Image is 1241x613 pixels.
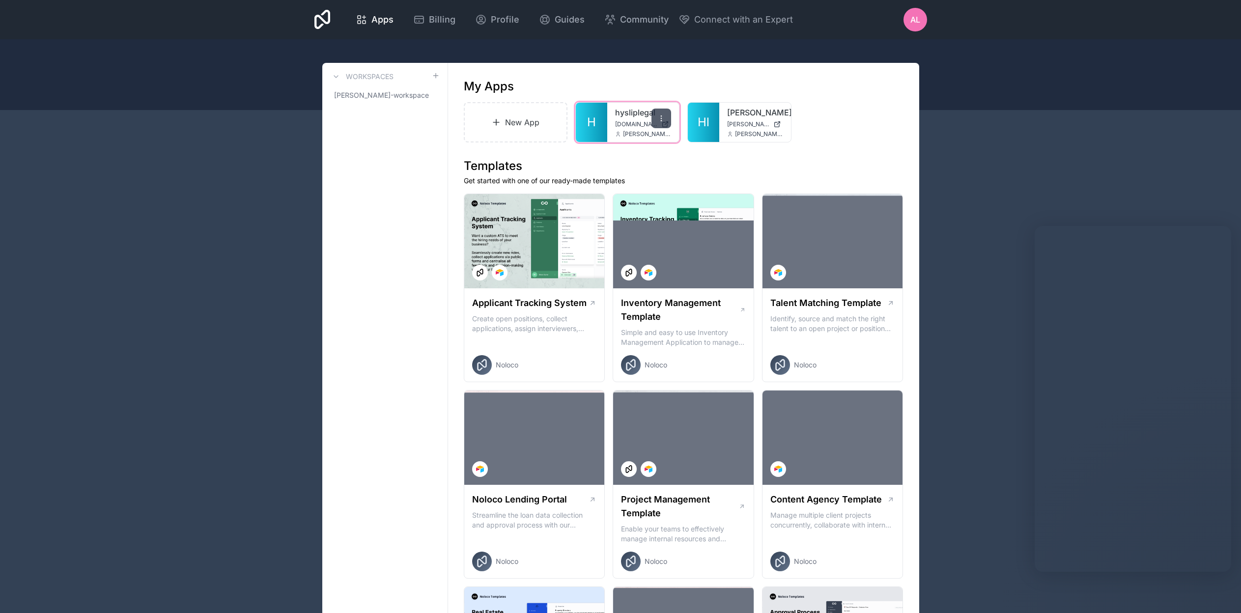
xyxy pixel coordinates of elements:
[371,13,394,27] span: Apps
[587,114,596,130] span: H
[496,557,518,566] span: Noloco
[348,9,401,30] a: Apps
[770,314,895,334] p: Identify, source and match the right talent to an open project or position with our Talent Matchi...
[615,120,671,128] a: [DOMAIN_NAME]
[429,13,455,27] span: Billing
[596,9,677,30] a: Community
[464,102,568,142] a: New App
[464,176,903,186] p: Get started with one of our ready-made templates
[621,524,746,544] p: Enable your teams to effectively manage internal resources and execute client projects on time.
[472,296,587,310] h1: Applicant Tracking System
[330,71,394,83] a: Workspaces
[910,14,920,26] span: AL
[645,269,652,277] img: Airtable Logo
[467,9,527,30] a: Profile
[645,360,667,370] span: Noloco
[623,130,671,138] span: [PERSON_NAME][EMAIL_ADDRESS][DOMAIN_NAME]
[645,557,667,566] span: Noloco
[496,360,518,370] span: Noloco
[531,9,592,30] a: Guides
[794,557,817,566] span: Noloco
[330,86,440,104] a: [PERSON_NAME]-workspace
[405,9,463,30] a: Billing
[1208,580,1231,603] iframe: Intercom live chat
[615,120,657,128] span: [DOMAIN_NAME]
[464,158,903,174] h1: Templates
[464,79,514,94] h1: My Apps
[727,120,783,128] a: [PERSON_NAME][DOMAIN_NAME]
[727,120,769,128] span: [PERSON_NAME][DOMAIN_NAME]
[774,269,782,277] img: Airtable Logo
[555,13,585,27] span: Guides
[334,90,429,100] span: [PERSON_NAME]-workspace
[774,465,782,473] img: Airtable Logo
[645,465,652,473] img: Airtable Logo
[770,493,882,506] h1: Content Agency Template
[576,103,607,142] a: H
[678,13,793,27] button: Connect with an Expert
[770,510,895,530] p: Manage multiple client projects concurrently, collaborate with internal and external stakeholders...
[472,493,567,506] h1: Noloco Lending Portal
[727,107,783,118] a: [PERSON_NAME]
[794,360,817,370] span: Noloco
[346,72,394,82] h3: Workspaces
[698,114,709,130] span: Hl
[476,465,484,473] img: Airtable Logo
[621,328,746,347] p: Simple and easy to use Inventory Management Application to manage your stock, orders and Manufact...
[491,13,519,27] span: Profile
[735,130,783,138] span: [PERSON_NAME][EMAIL_ADDRESS][DOMAIN_NAME]
[688,103,719,142] a: Hl
[496,269,504,277] img: Airtable Logo
[621,493,738,520] h1: Project Management Template
[770,296,881,310] h1: Talent Matching Template
[621,296,739,324] h1: Inventory Management Template
[620,13,669,27] span: Community
[472,314,597,334] p: Create open positions, collect applications, assign interviewers, centralise candidate feedback a...
[615,107,671,118] a: hysliplegal
[472,510,597,530] p: Streamline the loan data collection and approval process with our Lending Portal template.
[1035,226,1231,572] iframe: Intercom live chat
[694,13,793,27] span: Connect with an Expert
